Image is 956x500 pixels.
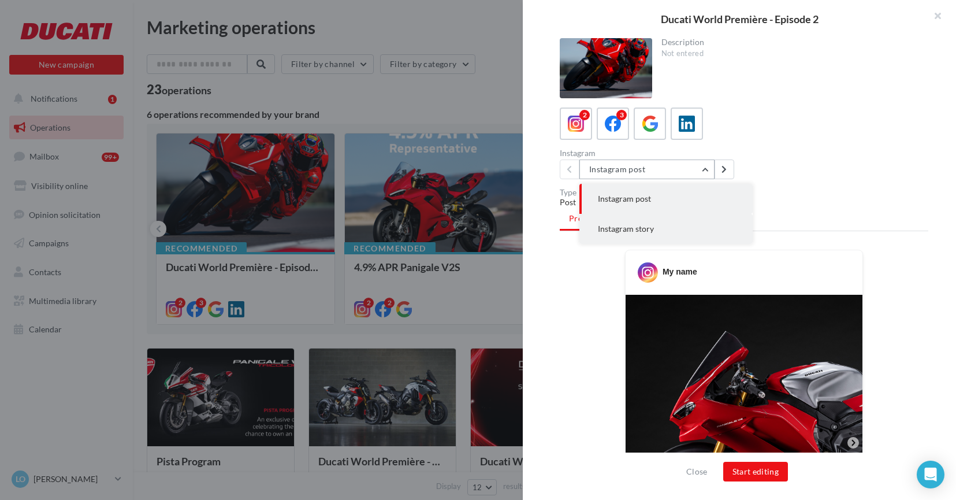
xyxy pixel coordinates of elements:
div: Not entered [661,49,920,59]
div: 3 [616,110,627,120]
button: Instagram post [579,184,753,214]
div: 2 [579,110,590,120]
div: Instagram [560,149,739,157]
div: My name [663,266,697,277]
span: Instagram post [598,194,651,203]
div: Description [661,38,920,46]
button: Instagram post [579,160,715,179]
div: Post [560,197,928,208]
button: Start editing [723,462,788,482]
div: Type [560,188,928,197]
div: Open Intercom Messenger [917,461,944,488]
span: Instagram story [598,224,654,234]
div: Ducati World Première - Episode 2 [541,14,938,24]
button: Close [682,465,712,479]
button: Instagram story [579,214,753,244]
